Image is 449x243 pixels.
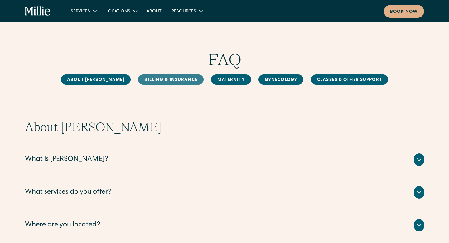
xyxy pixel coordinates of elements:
a: About [142,6,167,16]
div: Locations [101,6,142,16]
div: Resources [167,6,207,16]
div: Services [71,8,90,15]
a: About [PERSON_NAME] [61,74,131,85]
div: Services [66,6,101,16]
a: Book now [384,5,424,18]
div: Locations [106,8,130,15]
div: Where are you located? [25,220,100,231]
div: What is [PERSON_NAME]? [25,155,108,165]
a: Classes & Other Support [311,74,388,85]
div: What services do you offer? [25,187,112,198]
a: Billing & Insurance [138,74,203,85]
div: Resources [171,8,196,15]
div: Book now [390,9,418,15]
h2: About [PERSON_NAME] [25,120,424,135]
a: home [25,6,51,16]
a: MAternity [211,74,251,85]
h1: FAQ [25,50,424,69]
a: Gynecology [258,74,303,85]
